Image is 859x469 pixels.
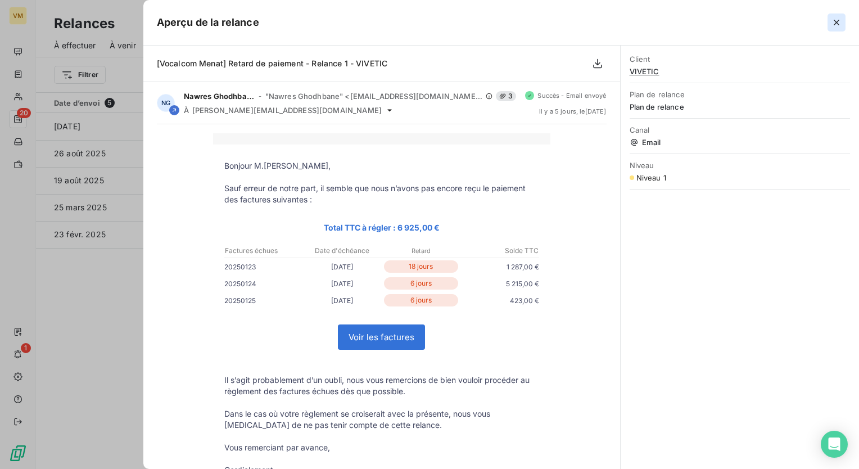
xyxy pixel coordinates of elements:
a: Voir les factures [338,325,424,349]
p: 5 215,00 € [460,278,539,290]
span: Canal [630,125,850,134]
p: 18 jours [384,260,458,273]
span: À [184,106,189,115]
span: Plan de relance [630,102,850,111]
span: Nawres Ghodhbane [184,92,256,101]
span: [Vocalcom Menat] Retard de paiement - Relance 1 - VIVETIC [157,58,388,68]
p: 6 jours [384,277,458,290]
p: Sauf erreur de notre part, il semble que nous n’avons pas encore reçu le paiement des factures su... [224,183,539,205]
p: Date d'échéance [304,246,381,256]
p: Retard [382,246,460,256]
span: 3 [496,91,516,101]
p: 1 287,00 € [460,261,539,273]
p: 20250125 [224,295,303,306]
p: Vous remerciant par avance, [224,442,539,453]
span: VIVETIC [630,67,850,76]
span: "Nawres Ghodhbane" <[EMAIL_ADDRESS][DOMAIN_NAME]> [265,92,483,101]
span: Niveau 1 [636,173,666,182]
span: Niveau [630,161,850,170]
p: [DATE] [303,295,382,306]
span: il y a 5 jours , le [DATE] [539,108,607,115]
h5: Aperçu de la relance [157,15,259,30]
p: 423,00 € [460,295,539,306]
p: Il s’agit probablement d’un oubli, nous vous remercions de bien vouloir procéder au règlement des... [224,375,539,397]
div: Open Intercom Messenger [821,431,848,458]
p: [DATE] [303,278,382,290]
div: NG [157,94,175,112]
p: Bonjour M.[PERSON_NAME], [224,160,539,172]
p: Dans le cas où votre règlement se croiserait avec la présente, nous vous [MEDICAL_DATA] de ne pas... [224,408,539,431]
span: Email [630,138,850,147]
span: - [259,93,261,100]
span: [PERSON_NAME][EMAIL_ADDRESS][DOMAIN_NAME] [192,106,382,115]
p: Solde TTC [461,246,539,256]
p: 6 jours [384,294,458,306]
span: Succès - Email envoyé [537,92,606,99]
span: Client [630,55,850,64]
p: [DATE] [303,261,382,273]
p: Factures échues [225,246,302,256]
p: 20250124 [224,278,303,290]
p: Total TTC à régler : 6 925,00 € [224,221,539,234]
span: Plan de relance [630,90,850,99]
p: 20250123 [224,261,303,273]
